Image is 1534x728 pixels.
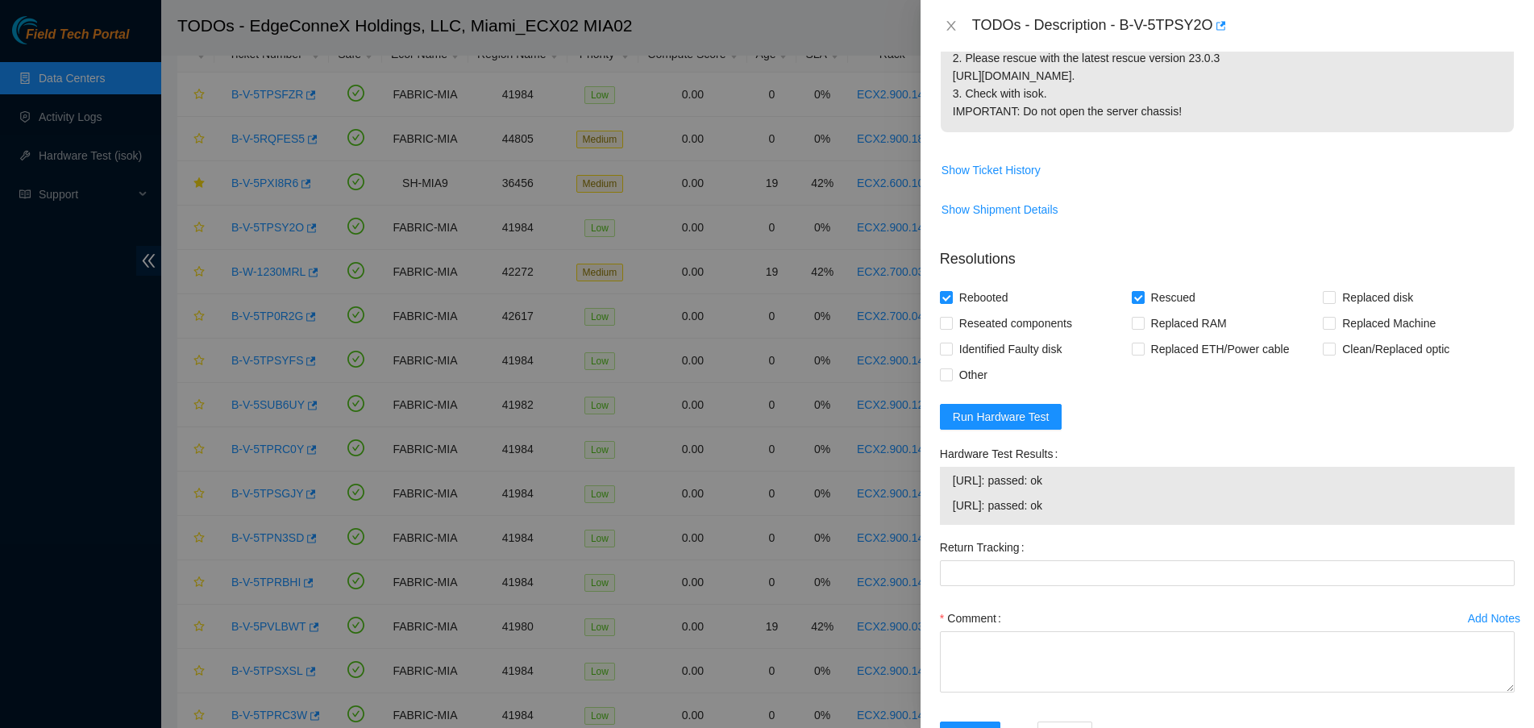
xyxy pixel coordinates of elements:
button: Close [940,19,962,34]
span: Clean/Replaced optic [1336,336,1456,362]
p: Resolutions [940,235,1515,270]
span: Replaced RAM [1145,310,1233,336]
span: Reseated components [953,310,1079,336]
label: Hardware Test Results [940,441,1064,467]
span: [URL]: passed: ok [953,472,1502,489]
label: Comment [940,605,1008,631]
button: Show Ticket History [941,157,1041,183]
span: Replaced Machine [1336,310,1442,336]
div: TODOs - Description - B-V-5TPSY2O [972,13,1515,39]
span: Run Hardware Test [953,408,1050,426]
div: Add Notes [1468,613,1520,624]
button: Add Notes [1467,605,1521,631]
span: Replaced ETH/Power cable [1145,336,1296,362]
label: Return Tracking [940,535,1031,560]
span: Rebooted [953,285,1015,310]
button: Show Shipment Details [941,197,1059,223]
span: Rescued [1145,285,1202,310]
span: Identified Faulty disk [953,336,1069,362]
input: Return Tracking [940,560,1515,586]
span: [URL]: passed: ok [953,497,1502,514]
span: Show Shipment Details [942,201,1058,218]
span: Show Ticket History [942,161,1041,179]
textarea: Comment [940,631,1515,693]
span: Replaced disk [1336,285,1420,310]
span: close [945,19,958,32]
button: Run Hardware Test [940,404,1062,430]
span: Other [953,362,994,388]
